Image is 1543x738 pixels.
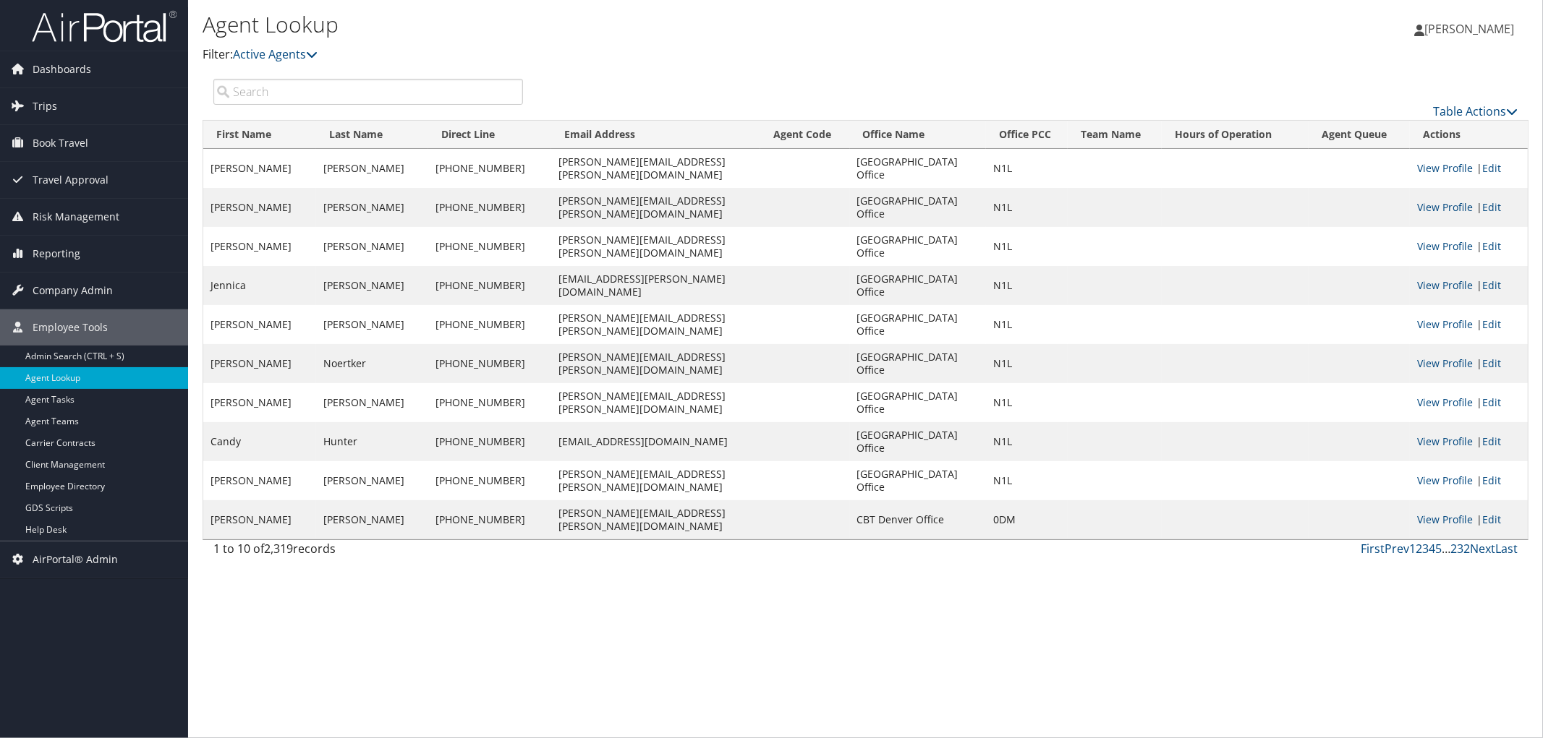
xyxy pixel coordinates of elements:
[850,344,987,383] td: [GEOGRAPHIC_DATA] Office
[203,46,1087,64] p: Filter:
[1470,541,1495,557] a: Next
[203,9,1087,40] h1: Agent Lookup
[986,305,1068,344] td: N1L
[1385,541,1409,557] a: Prev
[316,422,429,461] td: Hunter
[551,149,760,188] td: [PERSON_NAME][EMAIL_ADDRESS][PERSON_NAME][DOMAIN_NAME]
[1410,121,1528,149] th: Actions
[33,236,80,272] span: Reporting
[33,125,88,161] span: Book Travel
[986,422,1068,461] td: N1L
[1417,512,1473,526] a: View Profile
[1482,239,1501,253] a: Edit
[213,540,523,565] div: 1 to 10 of records
[1482,317,1501,331] a: Edit
[428,149,551,188] td: [PHONE_NUMBER]
[551,383,760,422] td: [PERSON_NAME][EMAIL_ADDRESS][PERSON_NAME][DOMAIN_NAME]
[203,461,316,500] td: [PERSON_NAME]
[1410,305,1528,344] td: |
[986,266,1068,305] td: N1L
[850,461,987,500] td: [GEOGRAPHIC_DATA] Office
[33,309,108,346] span: Employee Tools
[316,149,429,188] td: [PERSON_NAME]
[1417,395,1473,409] a: View Profile
[1482,512,1501,526] a: Edit
[428,422,551,461] td: [PHONE_NUMBER]
[986,500,1068,539] td: 0DM
[428,188,551,227] td: [PHONE_NUMBER]
[1417,317,1473,331] a: View Profile
[986,121,1068,149] th: Office PCC: activate to sort column ascending
[316,305,429,344] td: [PERSON_NAME]
[551,461,760,500] td: [PERSON_NAME][EMAIL_ADDRESS][PERSON_NAME][DOMAIN_NAME]
[1410,500,1528,539] td: |
[428,121,551,149] th: Direct Line: activate to sort column ascending
[316,227,429,266] td: [PERSON_NAME]
[850,266,987,305] td: [GEOGRAPHIC_DATA] Office
[1410,422,1528,461] td: |
[986,383,1068,422] td: N1L
[1410,149,1528,188] td: |
[203,500,316,539] td: [PERSON_NAME]
[551,227,760,266] td: [PERSON_NAME][EMAIL_ADDRESS][PERSON_NAME][DOMAIN_NAME]
[1482,395,1501,409] a: Edit
[203,121,316,149] th: First Name: activate to sort column ascending
[1417,356,1473,370] a: View Profile
[1433,103,1518,119] a: Table Actions
[33,199,119,235] span: Risk Management
[1410,383,1528,422] td: |
[850,121,987,149] th: Office Name: activate to sort column ascending
[428,500,551,539] td: [PHONE_NUMBER]
[760,121,850,149] th: Agent Code: activate to sort column descending
[1482,200,1501,214] a: Edit
[33,51,91,87] span: Dashboards
[428,461,551,500] td: [PHONE_NUMBER]
[1410,461,1528,500] td: |
[428,266,551,305] td: [PHONE_NUMBER]
[1410,188,1528,227] td: |
[1417,434,1473,448] a: View Profile
[551,121,760,149] th: Email Address: activate to sort column ascending
[850,227,987,266] td: [GEOGRAPHIC_DATA] Office
[1414,7,1529,51] a: [PERSON_NAME]
[551,188,760,227] td: [PERSON_NAME][EMAIL_ADDRESS][PERSON_NAME][DOMAIN_NAME]
[203,227,316,266] td: [PERSON_NAME]
[1417,200,1473,214] a: View Profile
[551,344,760,383] td: [PERSON_NAME][EMAIL_ADDRESS][PERSON_NAME][DOMAIN_NAME]
[1435,541,1442,557] a: 5
[986,188,1068,227] td: N1L
[850,383,987,422] td: [GEOGRAPHIC_DATA] Office
[1482,434,1501,448] a: Edit
[203,305,316,344] td: [PERSON_NAME]
[1409,541,1416,557] a: 1
[428,305,551,344] td: [PHONE_NUMBER]
[316,383,429,422] td: [PERSON_NAME]
[203,266,316,305] td: Jennica
[1482,356,1501,370] a: Edit
[316,188,429,227] td: [PERSON_NAME]
[428,227,551,266] td: [PHONE_NUMBER]
[1424,21,1514,37] span: [PERSON_NAME]
[1068,121,1162,149] th: Team Name: activate to sort column ascending
[850,149,987,188] td: [GEOGRAPHIC_DATA] Office
[986,149,1068,188] td: N1L
[203,188,316,227] td: [PERSON_NAME]
[1482,473,1501,487] a: Edit
[264,541,293,557] span: 2,319
[1442,541,1450,557] span: …
[203,149,316,188] td: [PERSON_NAME]
[316,344,429,383] td: Noertker
[316,461,429,500] td: [PERSON_NAME]
[316,500,429,539] td: [PERSON_NAME]
[850,422,987,461] td: [GEOGRAPHIC_DATA] Office
[1361,541,1385,557] a: First
[33,162,109,198] span: Travel Approval
[33,541,118,578] span: AirPortal® Admin
[1495,541,1518,557] a: Last
[551,305,760,344] td: [PERSON_NAME][EMAIL_ADDRESS][PERSON_NAME][DOMAIN_NAME]
[850,305,987,344] td: [GEOGRAPHIC_DATA] Office
[551,500,760,539] td: [PERSON_NAME][EMAIL_ADDRESS][PERSON_NAME][DOMAIN_NAME]
[986,461,1068,500] td: N1L
[1450,541,1470,557] a: 232
[850,188,987,227] td: [GEOGRAPHIC_DATA] Office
